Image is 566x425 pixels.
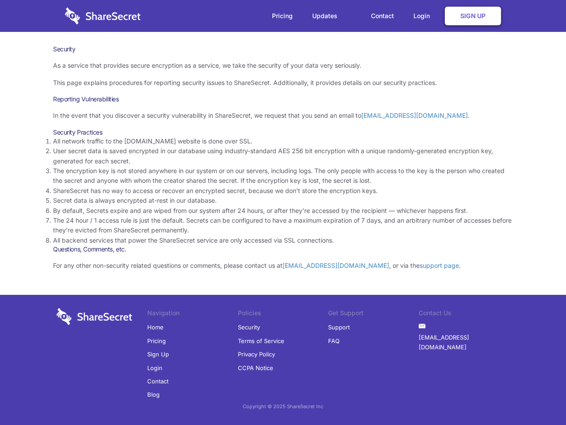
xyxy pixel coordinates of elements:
[53,146,513,166] li: User secret data is saved encrypted in our database using industry-standard AES 256 bit encryptio...
[420,262,459,269] a: support page
[147,308,238,321] li: Navigation
[53,166,513,186] li: The encryption key is not stored anywhere in our system or on our servers, including logs. The on...
[53,78,513,88] p: This page explains procedures for reporting security issues to ShareSecret. Additionally, it prov...
[53,136,513,146] li: All network traffic to the [DOMAIN_NAME] website is done over SSL.
[147,388,160,401] a: Blog
[147,375,168,388] a: Contact
[147,361,162,375] a: Login
[238,308,329,321] li: Policies
[361,112,468,119] a: [EMAIL_ADDRESS][DOMAIN_NAME]
[53,45,513,53] h1: Security
[53,206,513,216] li: By default, Secrets expire and are wiped from our system after 24 hours, or after they’re accesse...
[283,262,389,269] a: [EMAIL_ADDRESS][DOMAIN_NAME]
[263,2,302,30] a: Pricing
[53,128,513,136] h3: Security Practices
[53,245,513,253] h3: Questions, Comments, etc.
[419,331,509,354] a: [EMAIL_ADDRESS][DOMAIN_NAME]
[362,2,403,30] a: Contact
[405,2,443,30] a: Login
[53,216,513,236] li: The 24 hour / 1 access rule is just the default. Secrets can be configured to have a maximum expi...
[53,236,513,245] li: All backend services that power the ShareSecret service are only accessed via SSL connections.
[147,348,169,361] a: Sign Up
[328,308,419,321] li: Get Support
[238,361,273,375] a: CCPA Notice
[328,334,340,348] a: FAQ
[419,308,509,321] li: Contact Us
[53,186,513,196] li: ShareSecret has no way to access or recover an encrypted secret, because we don’t store the encry...
[147,334,166,348] a: Pricing
[238,321,260,334] a: Security
[147,321,164,334] a: Home
[65,8,141,24] img: logo-wordmark-white-trans-d4663122ce5f474addd5e946df7df03e33cb6a1c49d2221995e7729f52c070b2.svg
[57,308,132,325] img: logo-wordmark-white-trans-d4663122ce5f474addd5e946df7df03e33cb6a1c49d2221995e7729f52c070b2.svg
[238,334,284,348] a: Terms of Service
[53,95,513,103] h3: Reporting Vulnerabilities
[238,348,275,361] a: Privacy Policy
[53,111,513,120] p: In the event that you discover a security vulnerability in ShareSecret, we request that you send ...
[445,7,501,25] a: Sign Up
[53,196,513,205] li: Secret data is always encrypted at-rest in our database.
[53,261,513,270] p: For any other non-security related questions or comments, please contact us at , or via the .
[53,61,513,70] p: As a service that provides secure encryption as a service, we take the security of your data very...
[328,321,350,334] a: Support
